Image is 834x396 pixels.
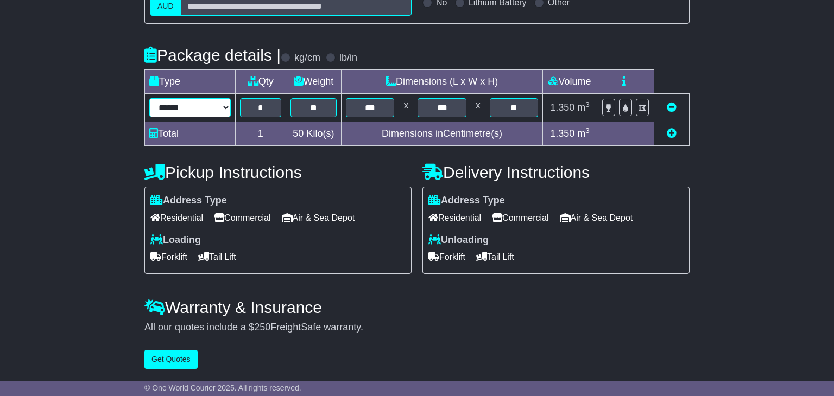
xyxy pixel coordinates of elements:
label: Address Type [428,195,505,207]
td: Weight [286,70,342,94]
span: 1.350 [550,102,574,113]
span: Air & Sea Depot [560,209,633,226]
td: Type [145,70,236,94]
span: Air & Sea Depot [282,209,355,226]
td: Kilo(s) [286,122,342,146]
td: 1 [236,122,286,146]
span: m [577,102,590,113]
h4: Package details | [144,46,281,64]
td: Volume [542,70,597,94]
label: Unloading [428,234,489,246]
h4: Pickup Instructions [144,163,412,181]
h4: Warranty & Insurance [144,298,690,316]
label: kg/cm [294,52,320,64]
sup: 3 [585,100,590,108]
td: Total [145,122,236,146]
h4: Delivery Instructions [422,163,690,181]
label: Address Type [150,195,227,207]
button: Get Quotes [144,350,198,369]
sup: 3 [585,126,590,135]
td: Dimensions in Centimetre(s) [342,122,543,146]
td: Dimensions (L x W x H) [342,70,543,94]
a: Add new item [667,128,677,139]
span: Residential [428,209,481,226]
div: All our quotes include a $ FreightSafe warranty. [144,322,690,334]
span: 50 [293,128,304,139]
span: 1.350 [550,128,574,139]
label: Loading [150,234,201,246]
span: Forklift [150,248,187,265]
span: Tail Lift [476,248,514,265]
span: Forklift [428,248,465,265]
a: Remove this item [667,102,677,113]
span: Commercial [214,209,270,226]
span: Commercial [492,209,548,226]
span: Residential [150,209,203,226]
span: © One World Courier 2025. All rights reserved. [144,384,301,392]
span: 250 [254,322,270,333]
td: x [399,94,413,122]
td: x [471,94,485,122]
td: Qty [236,70,286,94]
label: lb/in [339,52,357,64]
span: m [577,128,590,139]
span: Tail Lift [198,248,236,265]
